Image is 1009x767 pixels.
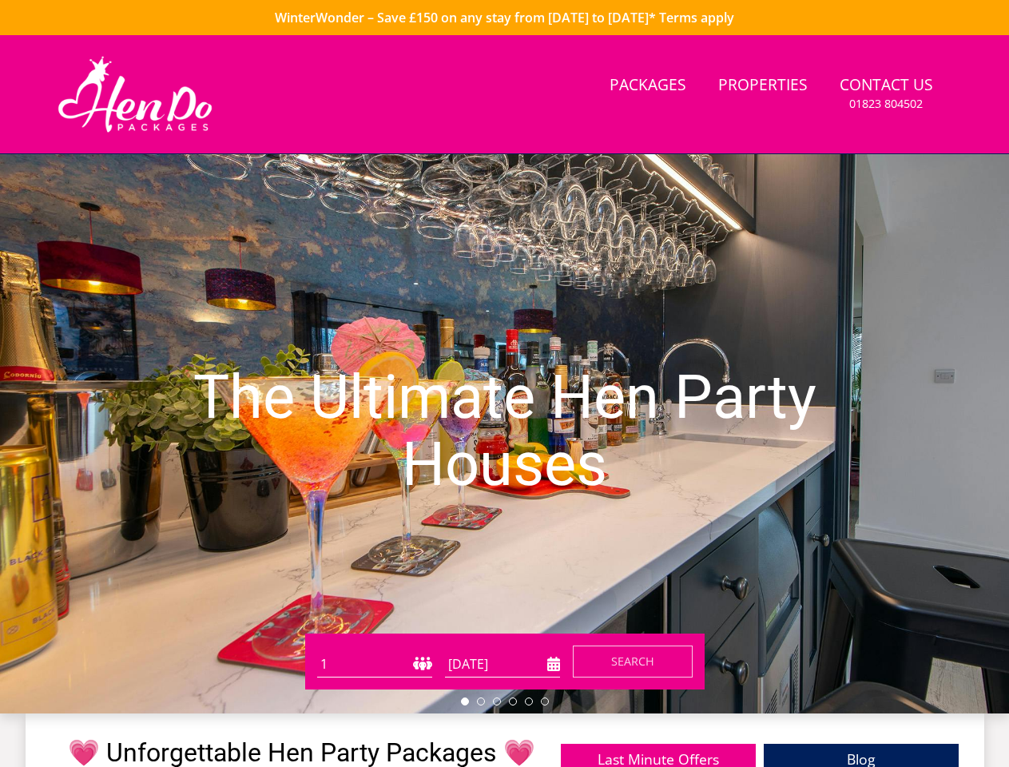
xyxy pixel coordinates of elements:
span: Search [611,654,654,669]
input: Arrival Date [445,651,560,678]
small: 01823 804502 [849,96,923,112]
button: Search [573,646,693,678]
h1: 💗 Unforgettable Hen Party Packages 💗 [68,739,535,767]
h1: The Ultimate Hen Party Houses [151,332,857,530]
a: Contact Us01823 804502 [833,68,939,120]
a: Packages [603,68,693,104]
a: Properties [712,68,814,104]
img: Hen Do Packages [51,54,220,134]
